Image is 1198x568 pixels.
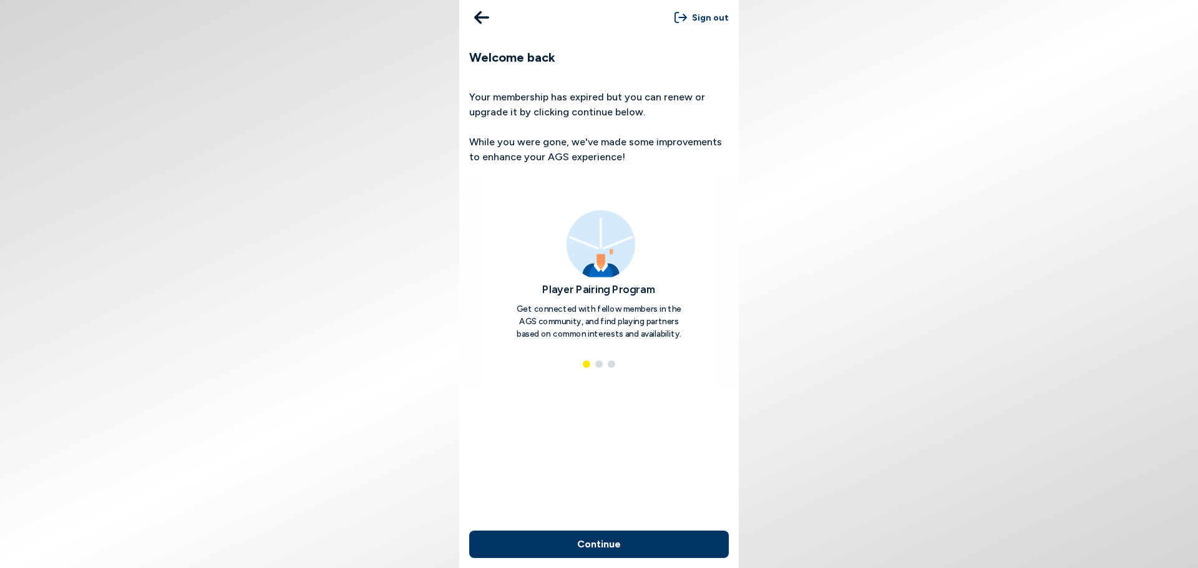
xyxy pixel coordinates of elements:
p: Get connected with fellow members in the AGS community, and find playing partners based on common... [510,302,688,340]
p: Your membership has expired but you can renew or upgrade it by clicking continue below. While you... [459,80,739,175]
h2: Player Pairing Program [542,282,655,298]
button: Sign out [674,6,729,29]
h1: Welcome back [469,45,555,70]
button: Continue [469,531,729,558]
